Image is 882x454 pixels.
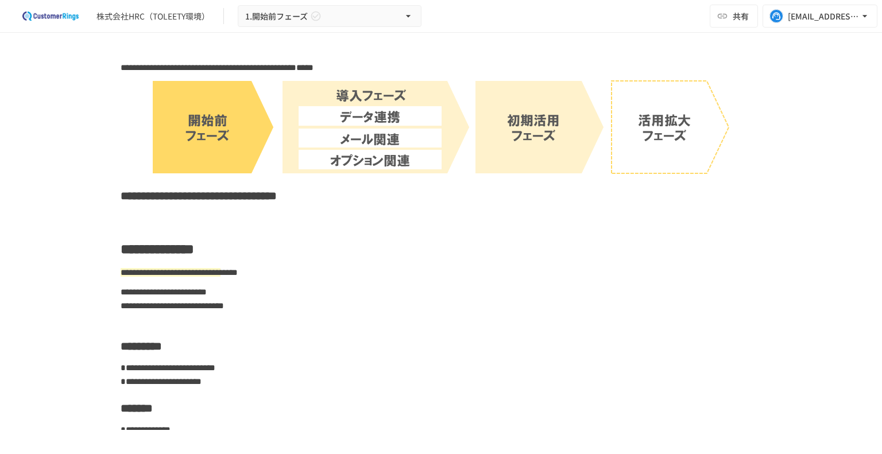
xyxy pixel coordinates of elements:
button: 1.開始前フェーズ [238,5,421,28]
img: HuZJjbhSrrFT9irDfHBSKazoOuDg173NdvyznjxiWF0 [153,80,730,176]
div: [EMAIL_ADDRESS][PERSON_NAME][DOMAIN_NAME] [788,9,859,24]
div: 株式会社HRC（TOLEETY環境） [96,10,210,22]
button: 共有 [710,5,758,28]
button: [EMAIL_ADDRESS][PERSON_NAME][DOMAIN_NAME] [763,5,877,28]
span: 1.開始前フェーズ [245,9,308,24]
span: 共有 [733,10,749,22]
img: 2eEvPB0nRDFhy0583kMjGN2Zv6C2P7ZKCFl8C3CzR0M [14,7,87,25]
